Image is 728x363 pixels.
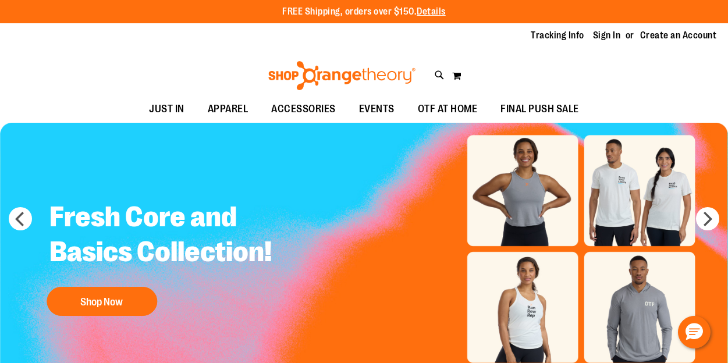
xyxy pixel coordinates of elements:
[149,96,184,122] span: JUST IN
[500,96,579,122] span: FINAL PUSH SALE
[489,96,591,123] a: FINAL PUSH SALE
[41,191,296,322] a: Fresh Core and Basics Collection! Shop Now
[640,29,717,42] a: Create an Account
[9,207,32,230] button: prev
[418,96,478,122] span: OTF AT HOME
[271,96,336,122] span: ACCESSORIES
[593,29,621,42] a: Sign In
[208,96,248,122] span: APPAREL
[260,96,347,123] a: ACCESSORIES
[267,61,417,90] img: Shop Orangetheory
[41,191,296,281] h2: Fresh Core and Basics Collection!
[531,29,584,42] a: Tracking Info
[678,316,711,348] button: Hello, have a question? Let’s chat.
[196,96,260,123] a: APPAREL
[696,207,719,230] button: next
[359,96,395,122] span: EVENTS
[282,5,446,19] p: FREE Shipping, orders over $150.
[47,287,157,316] button: Shop Now
[417,6,446,17] a: Details
[406,96,489,123] a: OTF AT HOME
[137,96,196,123] a: JUST IN
[347,96,406,123] a: EVENTS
